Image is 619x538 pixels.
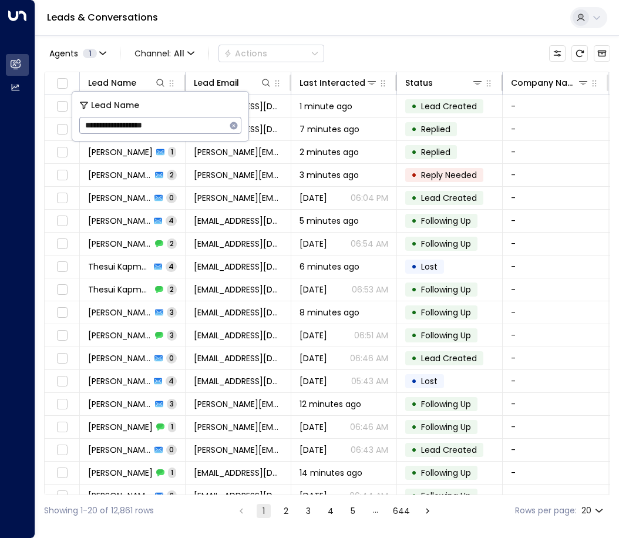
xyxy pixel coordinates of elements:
[130,45,199,62] span: Channel:
[351,375,388,387] p: 05:43 AM
[411,257,417,277] div: •
[279,504,293,518] button: Go to page 2
[257,504,271,518] button: page 1
[55,214,69,228] span: Toggle select row
[571,45,588,62] span: Refresh
[55,466,69,480] span: Toggle select row
[368,504,382,518] div: …
[194,284,282,295] span: bkstudios@hotmail.co.uk
[411,325,417,345] div: •
[352,284,388,295] p: 06:53 AM
[411,165,417,185] div: •
[503,347,608,369] td: -
[503,301,608,324] td: -
[549,45,566,62] button: Customize
[351,444,388,456] p: 06:43 AM
[174,49,184,58] span: All
[503,462,608,484] td: -
[218,45,324,62] div: Button group with a nested menu
[351,238,388,250] p: 06:54 AM
[55,283,69,297] span: Toggle select row
[503,187,608,209] td: -
[168,147,176,157] span: 1
[300,467,362,479] span: 14 minutes ago
[346,504,360,518] button: Go to page 5
[411,96,417,116] div: •
[166,216,177,226] span: 4
[55,260,69,274] span: Toggle select row
[300,284,327,295] span: Sep 15, 2025
[88,76,166,90] div: Lead Name
[421,444,477,456] span: Lead Created
[47,11,158,24] a: Leads & Conversations
[411,234,417,254] div: •
[234,503,435,518] nav: pagination navigation
[194,375,282,387] span: alanbuckwell@gmail.com
[503,485,608,507] td: -
[55,191,69,206] span: Toggle select row
[411,440,417,460] div: •
[300,375,327,387] span: Sep 12, 2025
[411,142,417,162] div: •
[503,370,608,392] td: -
[194,238,282,250] span: lifemateyfam@gmail.com
[391,504,412,518] button: Go to page 644
[194,421,282,433] span: billy.wood95@hotmail.co.uk
[194,192,282,204] span: eric.griess@outlook.com
[503,118,608,140] td: -
[300,192,327,204] span: Yesterday
[88,192,151,204] span: Eric Griess
[194,261,282,273] span: bkstudios@hotmail.co.uk
[88,76,136,90] div: Lead Name
[167,307,177,317] span: 3
[88,467,153,479] span: Ali Husayn
[300,100,352,112] span: 1 minute ago
[411,119,417,139] div: •
[421,398,471,410] span: Following Up
[166,376,177,386] span: 4
[166,261,177,271] span: 4
[300,444,327,456] span: Sep 15, 2025
[194,352,282,364] span: alanbuckwell@gmail.com
[167,284,177,294] span: 2
[194,398,282,410] span: billy.wood95@hotmail.co.uk
[168,422,176,432] span: 1
[167,330,177,340] span: 3
[421,307,471,318] span: Following Up
[88,352,151,364] span: Alan Buckwell
[421,467,471,479] span: Following Up
[55,168,69,183] span: Toggle select row
[503,278,608,301] td: -
[55,489,69,503] span: Toggle select row
[411,371,417,391] div: •
[300,261,359,273] span: 6 minutes ago
[88,329,152,341] span: Alan Buckwell
[300,123,359,135] span: 7 minutes ago
[405,76,433,90] div: Status
[421,169,477,181] span: Reply Needed
[511,76,589,90] div: Company Name
[168,468,176,478] span: 1
[515,505,577,517] label: Rows per page:
[194,467,282,479] span: abuhusayn50@gmail.com
[411,348,417,368] div: •
[411,188,417,208] div: •
[166,353,177,363] span: 0
[324,504,338,518] button: Go to page 4
[411,280,417,300] div: •
[405,76,483,90] div: Status
[503,233,608,255] td: -
[55,76,69,91] span: Toggle select all
[421,375,438,387] span: Lost
[300,421,327,433] span: Sep 17, 2025
[421,100,477,112] span: Lead Created
[88,284,152,295] span: Thesui Kapmpala
[167,399,177,409] span: 3
[300,329,327,341] span: Sep 17, 2025
[421,284,471,295] span: Following Up
[88,215,150,227] span: Gavin Campbell
[166,193,177,203] span: 0
[411,463,417,483] div: •
[88,238,152,250] span: Gavin Campbell
[88,307,152,318] span: Alan Buckwell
